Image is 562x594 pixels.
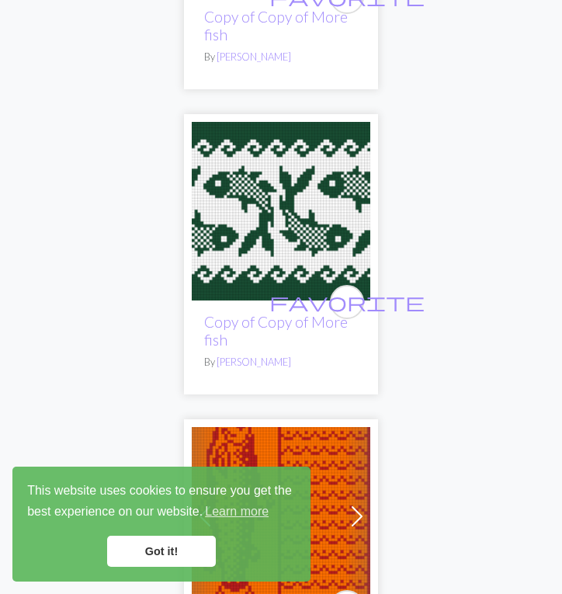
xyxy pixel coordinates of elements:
[192,202,370,217] a: More fish
[269,290,425,314] span: favorite
[269,287,425,318] i: favourite
[217,356,291,368] a: [PERSON_NAME]
[107,536,216,567] a: dismiss cookie message
[330,285,364,319] button: favourite
[204,313,348,349] a: Copy of Copy of More fish
[204,355,358,370] p: By
[217,50,291,63] a: [PERSON_NAME]
[204,50,358,64] p: By
[203,500,271,523] a: learn more about cookies
[204,8,348,43] a: Copy of Copy of More fish
[192,122,370,300] img: More fish
[27,481,296,523] span: This website uses cookies to ensure you get the best experience on our website.
[12,467,310,582] div: cookieconsent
